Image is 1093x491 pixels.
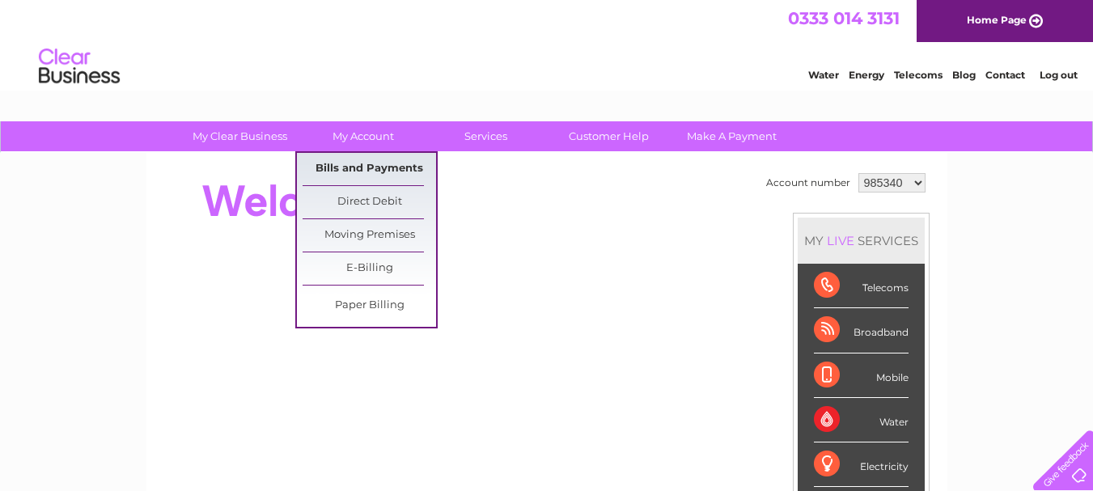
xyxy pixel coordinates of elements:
[814,308,909,353] div: Broadband
[808,69,839,81] a: Water
[542,121,676,151] a: Customer Help
[303,186,436,218] a: Direct Debit
[798,218,925,264] div: MY SERVICES
[824,233,858,248] div: LIVE
[762,169,854,197] td: Account number
[952,69,976,81] a: Blog
[38,42,121,91] img: logo.png
[985,69,1025,81] a: Contact
[788,8,900,28] a: 0333 014 3131
[303,153,436,185] a: Bills and Payments
[173,121,307,151] a: My Clear Business
[296,121,430,151] a: My Account
[814,442,909,487] div: Electricity
[303,219,436,252] a: Moving Premises
[303,290,436,322] a: Paper Billing
[165,9,930,78] div: Clear Business is a trading name of Verastar Limited (registered in [GEOGRAPHIC_DATA] No. 3667643...
[303,252,436,285] a: E-Billing
[814,353,909,398] div: Mobile
[849,69,884,81] a: Energy
[814,264,909,308] div: Telecoms
[1040,69,1078,81] a: Log out
[814,398,909,442] div: Water
[894,69,943,81] a: Telecoms
[665,121,799,151] a: Make A Payment
[419,121,553,151] a: Services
